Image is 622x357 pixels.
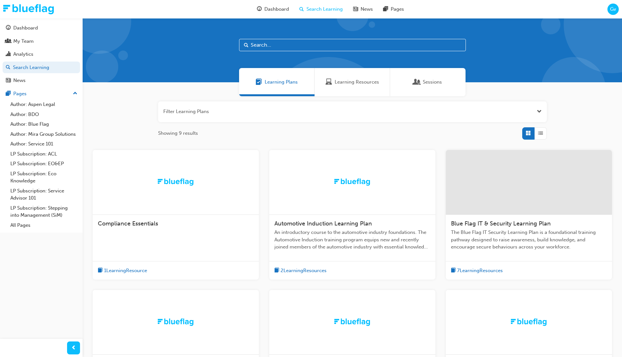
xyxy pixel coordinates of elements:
span: chart-icon [6,52,11,57]
button: book-icon1LearningResource [98,267,147,275]
a: SessionsSessions [390,68,466,96]
a: Author: Aspen Legal [8,99,80,109]
button: DashboardMy TeamAnalyticsSearch LearningNews [3,21,80,88]
span: Blue Flag IT & Security Learning Plan [451,220,551,227]
a: All Pages [8,220,80,230]
span: Pages [391,6,404,13]
a: Author: Service 101 [8,139,80,149]
span: List [538,130,543,137]
img: Trak [511,318,547,326]
span: An introductory course to the automotive industry foundations. The Automotive Induction training ... [274,229,430,251]
a: LP Subscription: ACL [8,149,80,159]
a: LP Subscription: Eco Knowledge [8,169,80,186]
button: Gv [607,4,619,15]
span: The Blue Flag IT Security Learning Plan is a foundational training pathway designed to raise awar... [451,229,607,251]
span: pages-icon [383,5,388,13]
span: book-icon [451,267,456,275]
span: book-icon [274,267,279,275]
span: Showing 9 results [158,130,198,137]
div: Analytics [13,51,33,58]
div: Dashboard [13,24,38,32]
a: Author: Blue Flag [8,119,80,129]
img: Trak [158,178,193,186]
span: Sessions [423,78,442,86]
button: Pages [3,88,80,100]
img: Trak [158,318,193,326]
span: pages-icon [6,91,11,97]
a: LP Subscription: EO&EP [8,159,80,169]
a: LP Subscription: Service Advisor 101 [8,186,80,203]
button: Open the filter [537,108,542,115]
a: Analytics [3,48,80,60]
span: Dashboard [264,6,289,13]
a: Blue Flag IT & Security Learning PlanThe Blue Flag IT Security Learning Plan is a foundational tr... [446,150,612,280]
button: book-icon7LearningResources [451,267,503,275]
a: LP Subscription: Stepping into Management (SiM) [8,203,80,220]
span: guage-icon [257,5,262,13]
span: Learning Resources [326,78,332,86]
span: Learning Plans [256,78,262,86]
span: 1 Learning Resource [104,267,147,274]
a: Dashboard [3,22,80,34]
a: News [3,75,80,86]
a: news-iconNews [348,3,378,16]
a: guage-iconDashboard [252,3,294,16]
span: Grid [526,130,531,137]
span: Learning Resources [335,78,379,86]
span: Gv [610,6,616,13]
span: search-icon [6,65,10,71]
button: book-icon2LearningResources [274,267,327,275]
a: Author: Mira Group Solutions [8,129,80,139]
span: Sessions [414,78,420,86]
a: Author: BDO [8,109,80,120]
span: search-icon [299,5,304,13]
span: Compliance Essentials [98,220,158,227]
span: Learning Plans [265,78,298,86]
a: TrakCompliance Essentialsbook-icon1LearningResource [93,150,259,280]
span: Search [244,41,248,49]
span: up-icon [73,89,77,98]
span: News [361,6,373,13]
span: 7 Learning Resources [457,267,503,274]
img: Trak [334,318,370,326]
a: My Team [3,35,80,47]
input: Search... [239,39,466,51]
img: Trak [3,4,54,14]
div: News [13,77,26,84]
a: Learning PlansLearning Plans [239,68,315,96]
div: My Team [13,38,34,45]
span: news-icon [6,78,11,84]
a: pages-iconPages [378,3,409,16]
a: Search Learning [3,62,80,74]
span: 2 Learning Resources [281,267,327,274]
span: prev-icon [71,344,76,352]
span: people-icon [6,39,11,44]
a: TrakAutomotive Induction Learning PlanAn introductory course to the automotive industry foundatio... [269,150,435,280]
img: Trak [334,178,370,186]
span: guage-icon [6,25,11,31]
a: Learning ResourcesLearning Resources [315,68,390,96]
a: search-iconSearch Learning [294,3,348,16]
span: news-icon [353,5,358,13]
div: Pages [13,90,27,98]
span: Automotive Induction Learning Plan [274,220,372,227]
span: book-icon [98,267,103,275]
span: Search Learning [306,6,343,13]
